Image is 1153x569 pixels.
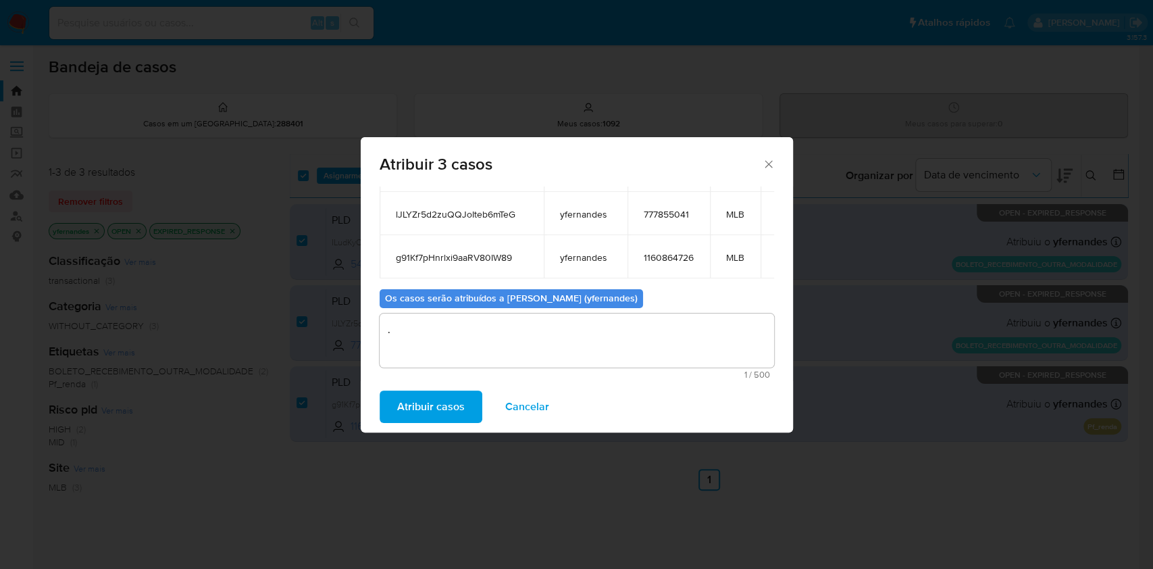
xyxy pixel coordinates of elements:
[361,137,793,432] div: assign-modal
[385,291,638,305] b: Os casos serão atribuídos a [PERSON_NAME] (yfernandes)
[505,392,549,422] span: Cancelar
[762,157,774,170] button: Fechar a janela
[644,251,694,264] span: 1160864726
[380,391,482,423] button: Atribuir casos
[560,208,611,220] span: yfernandes
[644,208,694,220] span: 777855041
[726,208,744,220] span: MLB
[384,370,770,379] span: Máximo de 500 caracteres
[488,391,567,423] button: Cancelar
[397,392,465,422] span: Atribuir casos
[396,251,528,264] span: g91Kf7pHnrlxi9aaRV80IW89
[380,156,763,172] span: Atribuir 3 casos
[560,251,611,264] span: yfernandes
[726,251,744,264] span: MLB
[380,314,774,368] textarea: .
[396,208,528,220] span: lJLYZr5d2zuQQJoIteb6mTeG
